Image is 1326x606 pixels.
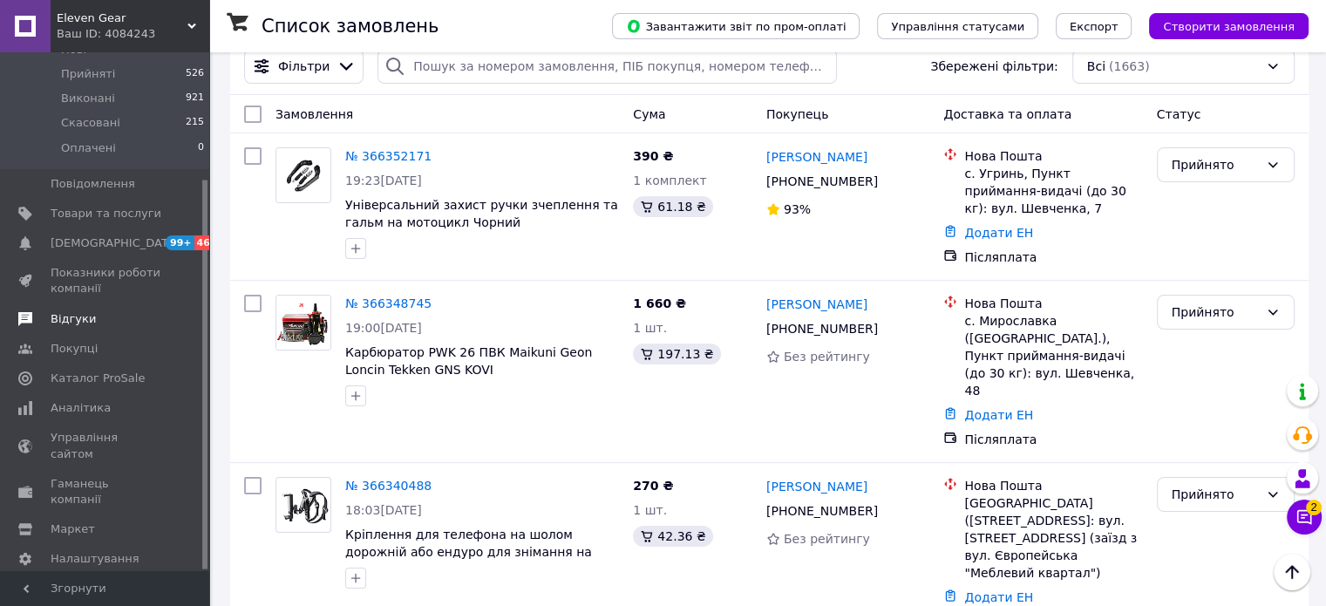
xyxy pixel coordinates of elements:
[51,311,96,327] span: Відгуки
[763,169,881,194] div: [PHONE_NUMBER]
[186,66,204,82] span: 526
[51,176,135,192] span: Повідомлення
[345,503,422,517] span: 18:03[DATE]
[345,528,592,594] a: Кріплення для телефона на шолом дорожній або ендуро для знімання на смартфон, Тримач екшн-камери ...
[61,115,120,131] span: Скасовані
[1172,155,1259,174] div: Прийнято
[345,296,432,310] a: № 366348745
[964,408,1033,422] a: Додати ЕН
[633,344,720,364] div: 197.13 ₴
[51,430,161,461] span: Управління сайтом
[278,58,330,75] span: Фільтри
[763,317,881,341] div: [PHONE_NUMBER]
[51,476,161,507] span: Гаманець компанії
[766,296,867,313] a: [PERSON_NAME]
[964,477,1142,494] div: Нова Пошта
[51,206,161,221] span: Товари та послуги
[345,321,422,335] span: 19:00[DATE]
[275,147,331,203] a: Фото товару
[345,479,432,493] a: № 366340488
[891,20,1024,33] span: Управління статусами
[198,140,204,156] span: 0
[1172,485,1259,504] div: Прийнято
[276,148,330,201] img: Фото товару
[1070,20,1119,33] span: Експорт
[57,10,187,26] span: Eleven Gear
[276,485,330,524] img: Фото товару
[275,107,353,121] span: Замовлення
[1157,107,1201,121] span: Статус
[943,107,1071,121] span: Доставка та оплата
[51,371,145,386] span: Каталог ProSale
[633,503,667,517] span: 1 шт.
[61,66,115,82] span: Прийняті
[345,174,422,187] span: 19:23[DATE]
[633,526,712,547] div: 42.36 ₴
[633,107,665,121] span: Cума
[633,479,673,493] span: 270 ₴
[51,265,161,296] span: Показники роботи компанії
[1132,18,1309,32] a: Створити замовлення
[51,235,180,251] span: [DEMOGRAPHIC_DATA]
[766,107,828,121] span: Покупець
[964,431,1142,448] div: Післяплата
[964,249,1142,266] div: Післяплата
[1056,13,1132,39] button: Експорт
[784,350,870,364] span: Без рейтингу
[964,147,1142,165] div: Нова Пошта
[1274,554,1310,590] button: Наверх
[345,198,618,229] a: Універсальний захист ручки зчеплення та гальм на мотоцикл Чорний
[964,295,1142,312] div: Нова Пошта
[964,165,1142,217] div: с. Угринь, Пункт приймання-видачі (до 30 кг): вул. Шевченка, 7
[1172,303,1259,322] div: Прийнято
[275,295,331,351] a: Фото товару
[784,532,870,546] span: Без рейтингу
[51,521,95,537] span: Маркет
[275,477,331,533] a: Фото товару
[930,58,1057,75] span: Збережені фільтри:
[345,345,592,377] a: Карбюратор PWK 26 ПВК Maikuni Geon Loncin Tekken GNS KOVI
[61,91,115,106] span: Виконані
[1109,59,1150,73] span: (1663)
[51,341,98,357] span: Покупці
[276,296,330,349] img: Фото товару
[633,296,686,310] span: 1 660 ₴
[194,235,214,250] span: 46
[633,149,673,163] span: 390 ₴
[1287,500,1322,535] button: Чат з покупцем2
[964,590,1033,604] a: Додати ЕН
[612,13,860,39] button: Завантажити звіт по пром-оплаті
[57,26,209,42] div: Ваш ID: 4084243
[1149,13,1309,39] button: Створити замовлення
[763,499,881,523] div: [PHONE_NUMBER]
[964,312,1142,399] div: с. Мирославка ([GEOGRAPHIC_DATA].), Пункт приймання-видачі (до 30 кг): вул. Шевченка, 48
[262,16,439,37] h1: Список замовлень
[345,149,432,163] a: № 366352171
[766,148,867,166] a: [PERSON_NAME]
[61,140,116,156] span: Оплачені
[1087,58,1105,75] span: Всі
[964,226,1033,240] a: Додати ЕН
[633,196,712,217] div: 61.18 ₴
[377,49,837,84] input: Пошук за номером замовлення, ПІБ покупця, номером телефону, Email, номером накладної
[166,235,194,250] span: 99+
[633,321,667,335] span: 1 шт.
[626,18,846,34] span: Завантажити звіт по пром-оплаті
[784,202,811,216] span: 93%
[186,115,204,131] span: 215
[51,551,139,567] span: Налаштування
[1163,20,1295,33] span: Створити замовлення
[1306,500,1322,515] span: 2
[766,478,867,495] a: [PERSON_NAME]
[964,494,1142,582] div: [GEOGRAPHIC_DATA] ([STREET_ADDRESS]: вул. [STREET_ADDRESS] (заїзд з вул. Європейська "Меблевий кв...
[186,91,204,106] span: 921
[633,174,706,187] span: 1 комплект
[51,400,111,416] span: Аналітика
[877,13,1038,39] button: Управління статусами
